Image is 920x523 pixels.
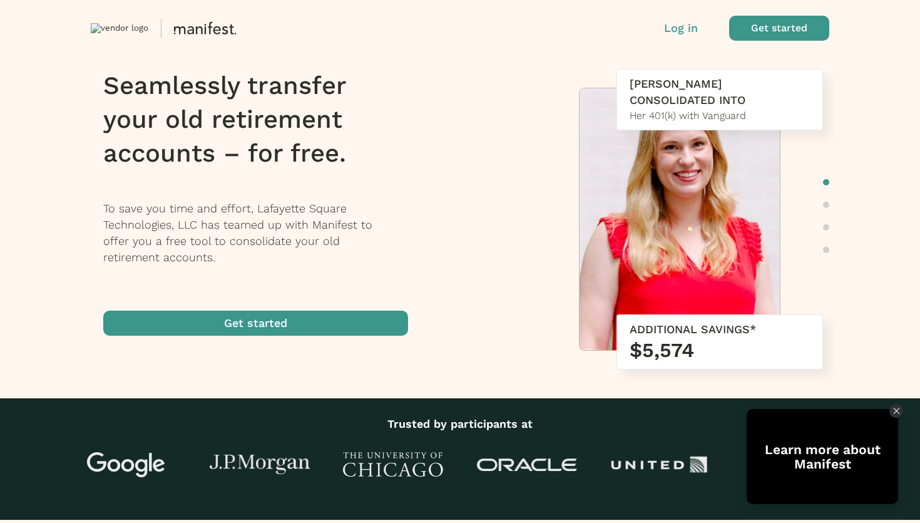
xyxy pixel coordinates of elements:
div: Close Tolstoy widget [889,404,903,418]
div: Open Tolstoy widget [747,409,898,504]
button: Get started [103,311,408,336]
button: Log in [664,20,698,36]
p: To save you time and effort, Lafayette Square Technologies, LLC has teamed up with Manifest to of... [103,200,424,266]
img: Meredith [580,88,780,356]
div: ADDITIONAL SAVINGS* [630,321,810,338]
img: University of Chicago [343,452,443,477]
img: Oracle [477,458,577,472]
div: Tolstoy bubble widget [747,409,898,504]
h1: Seamlessly transfer your old retirement accounts – for free. [103,69,424,170]
button: vendor logo [91,16,466,41]
img: vendor logo [91,23,148,33]
div: [PERSON_NAME] CONSOLIDATED INTO [630,76,810,108]
h3: $5,574 [630,338,810,363]
img: J.P Morgan [210,455,310,475]
div: Her 401(k) with Vanguard [630,108,810,123]
button: Get started [729,16,829,41]
img: Google [76,452,176,477]
div: Learn more about Manifest [747,442,898,471]
div: Open Tolstoy [747,409,898,504]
